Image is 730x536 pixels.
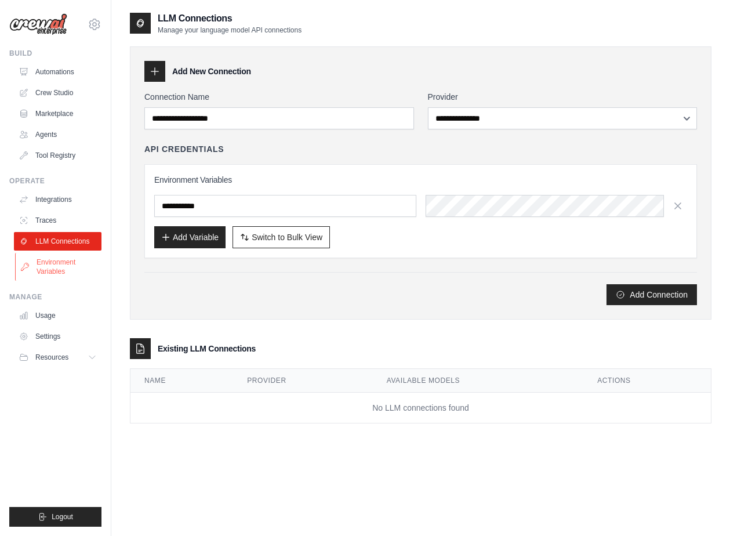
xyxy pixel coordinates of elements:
span: Logout [52,512,73,521]
td: No LLM connections found [130,393,711,423]
div: Manage [9,292,101,302]
h3: Add New Connection [172,66,251,77]
img: Logo [9,13,67,35]
span: Resources [35,353,68,362]
h3: Environment Variables [154,174,687,186]
th: Actions [583,369,711,393]
a: Traces [14,211,101,230]
label: Connection Name [144,91,414,103]
p: Manage your language model API connections [158,26,302,35]
a: Tool Registry [14,146,101,165]
a: Automations [14,63,101,81]
th: Name [130,369,233,393]
button: Logout [9,507,101,527]
h4: API Credentials [144,143,224,155]
a: Crew Studio [14,84,101,102]
a: Environment Variables [15,253,103,281]
label: Provider [428,91,698,103]
button: Switch to Bulk View [233,226,330,248]
h3: Existing LLM Connections [158,343,256,354]
a: Marketplace [14,104,101,123]
button: Resources [14,348,101,367]
a: Usage [14,306,101,325]
a: Integrations [14,190,101,209]
div: Operate [9,176,101,186]
a: LLM Connections [14,232,101,251]
button: Add Variable [154,226,226,248]
th: Available Models [373,369,584,393]
a: Settings [14,327,101,346]
button: Add Connection [606,284,697,305]
a: Agents [14,125,101,144]
div: Build [9,49,101,58]
span: Switch to Bulk View [252,231,322,243]
th: Provider [233,369,373,393]
h2: LLM Connections [158,12,302,26]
